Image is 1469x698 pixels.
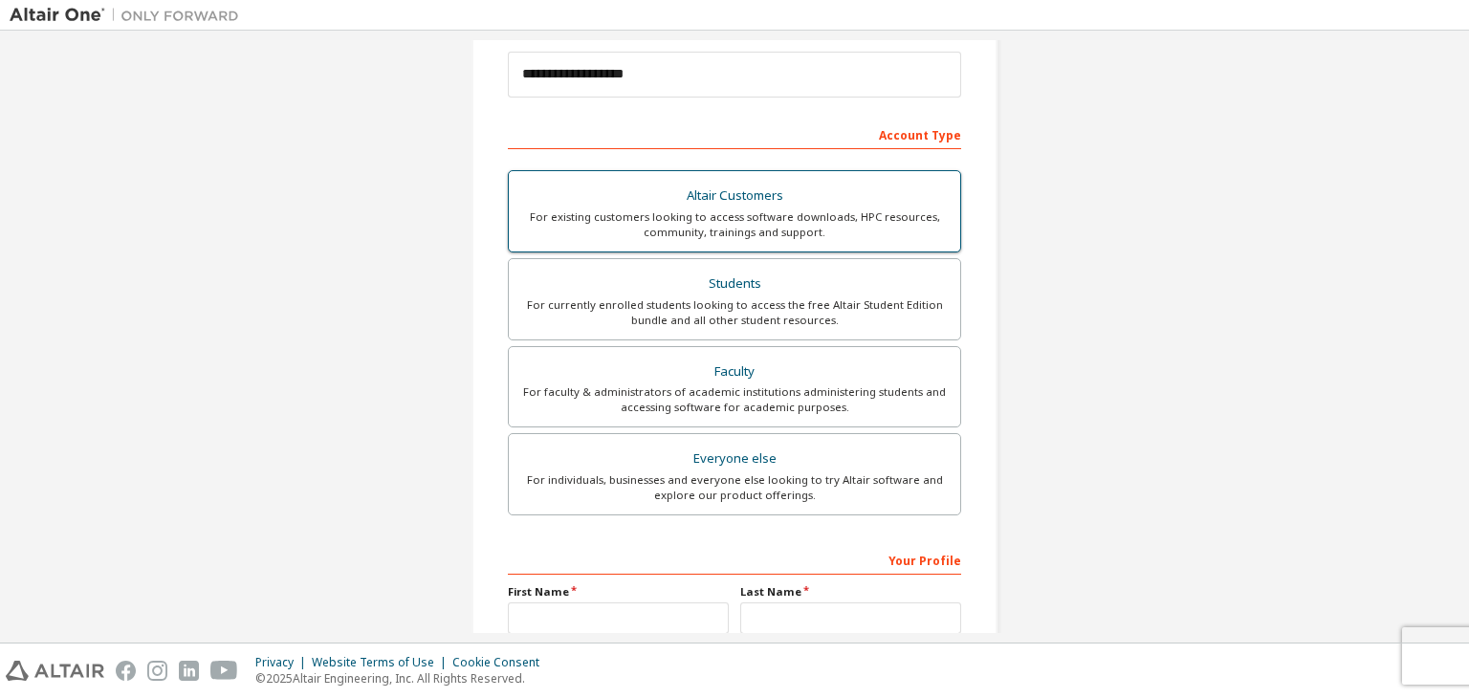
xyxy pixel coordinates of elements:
[255,670,551,687] p: © 2025 Altair Engineering, Inc. All Rights Reserved.
[520,209,949,240] div: For existing customers looking to access software downloads, HPC resources, community, trainings ...
[508,119,961,149] div: Account Type
[179,661,199,681] img: linkedin.svg
[147,661,167,681] img: instagram.svg
[255,655,312,670] div: Privacy
[520,297,949,328] div: For currently enrolled students looking to access the free Altair Student Edition bundle and all ...
[740,584,961,600] label: Last Name
[452,655,551,670] div: Cookie Consent
[520,183,949,209] div: Altair Customers
[312,655,452,670] div: Website Terms of Use
[508,544,961,575] div: Your Profile
[210,661,238,681] img: youtube.svg
[6,661,104,681] img: altair_logo.svg
[508,584,729,600] label: First Name
[520,359,949,385] div: Faculty
[10,6,249,25] img: Altair One
[520,384,949,415] div: For faculty & administrators of academic institutions administering students and accessing softwa...
[520,472,949,503] div: For individuals, businesses and everyone else looking to try Altair software and explore our prod...
[116,661,136,681] img: facebook.svg
[520,271,949,297] div: Students
[520,446,949,472] div: Everyone else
